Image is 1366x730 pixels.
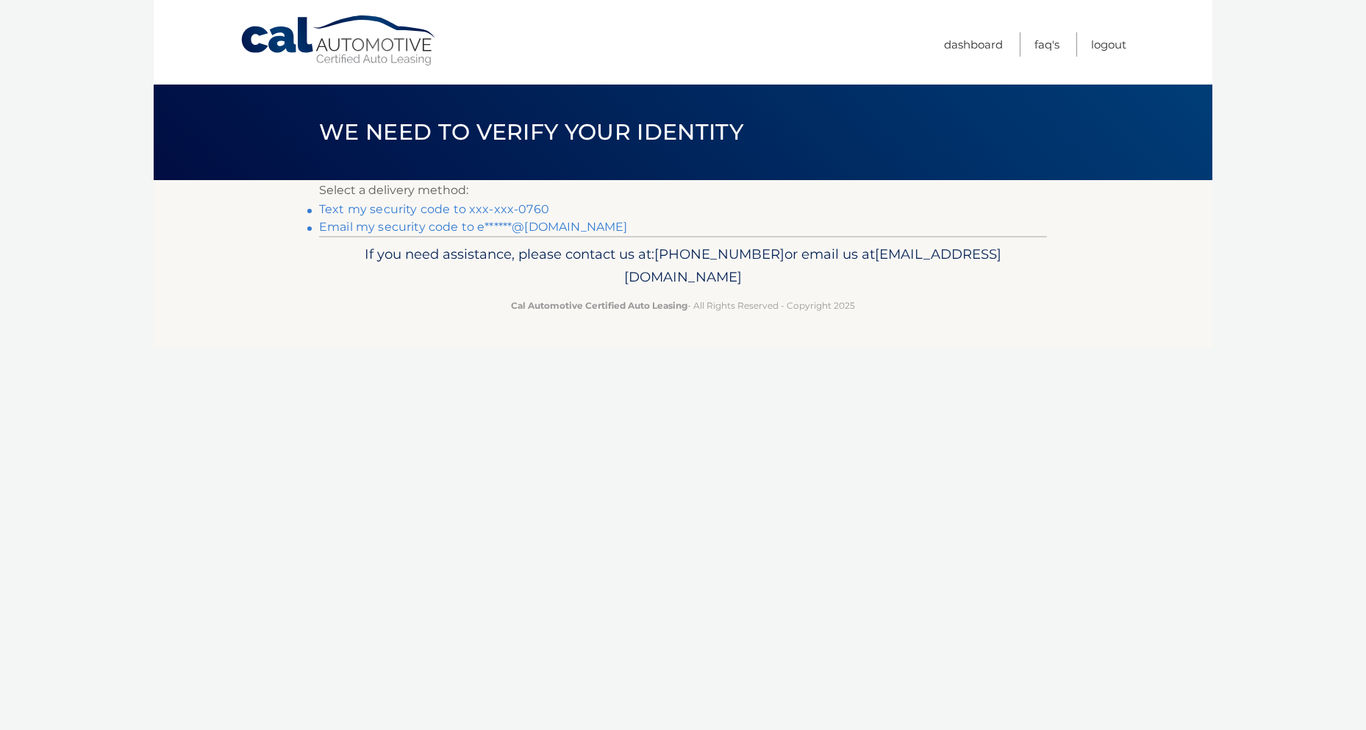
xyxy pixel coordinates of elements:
[511,300,687,311] strong: Cal Automotive Certified Auto Leasing
[319,118,743,146] span: We need to verify your identity
[240,15,438,67] a: Cal Automotive
[329,298,1037,313] p: - All Rights Reserved - Copyright 2025
[944,32,1003,57] a: Dashboard
[319,220,628,234] a: Email my security code to e******@[DOMAIN_NAME]
[1091,32,1126,57] a: Logout
[319,180,1047,201] p: Select a delivery method:
[319,202,549,216] a: Text my security code to xxx-xxx-0760
[329,243,1037,290] p: If you need assistance, please contact us at: or email us at
[654,246,784,262] span: [PHONE_NUMBER]
[1034,32,1059,57] a: FAQ's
